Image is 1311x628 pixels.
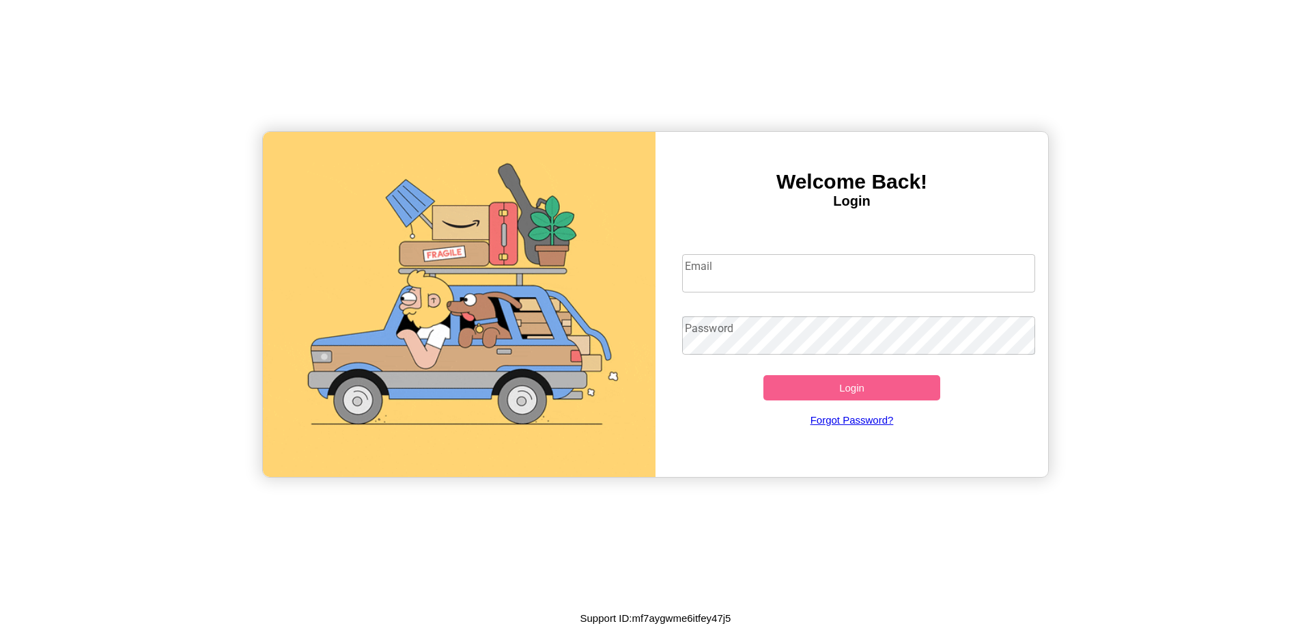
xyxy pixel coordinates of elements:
[763,375,940,400] button: Login
[263,132,655,477] img: gif
[655,170,1048,193] h3: Welcome Back!
[580,609,731,627] p: Support ID: mf7aygwme6itfey47j5
[675,400,1029,439] a: Forgot Password?
[655,193,1048,209] h4: Login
